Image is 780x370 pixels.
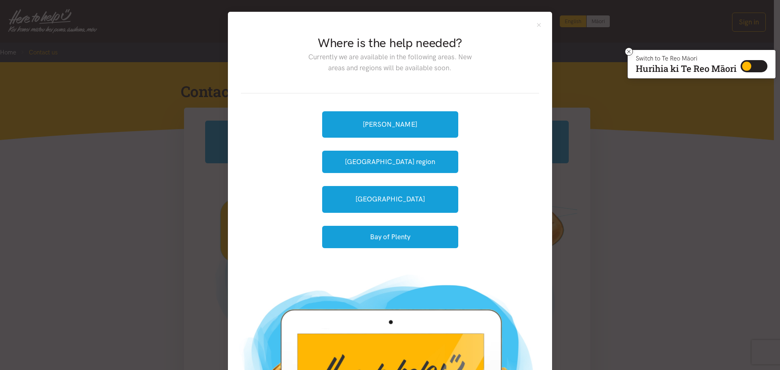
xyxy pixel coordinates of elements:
p: Currently we are available in the following areas. New areas and regions will be available soon. [302,52,478,74]
button: Close [535,22,542,28]
a: [GEOGRAPHIC_DATA] [322,186,458,212]
button: [GEOGRAPHIC_DATA] region [322,151,458,173]
a: [PERSON_NAME] [322,111,458,138]
h2: Where is the help needed? [302,35,478,52]
p: Hurihia ki Te Reo Māori [636,65,737,72]
p: Switch to Te Reo Māori [636,56,737,61]
button: Bay of Plenty [322,226,458,248]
